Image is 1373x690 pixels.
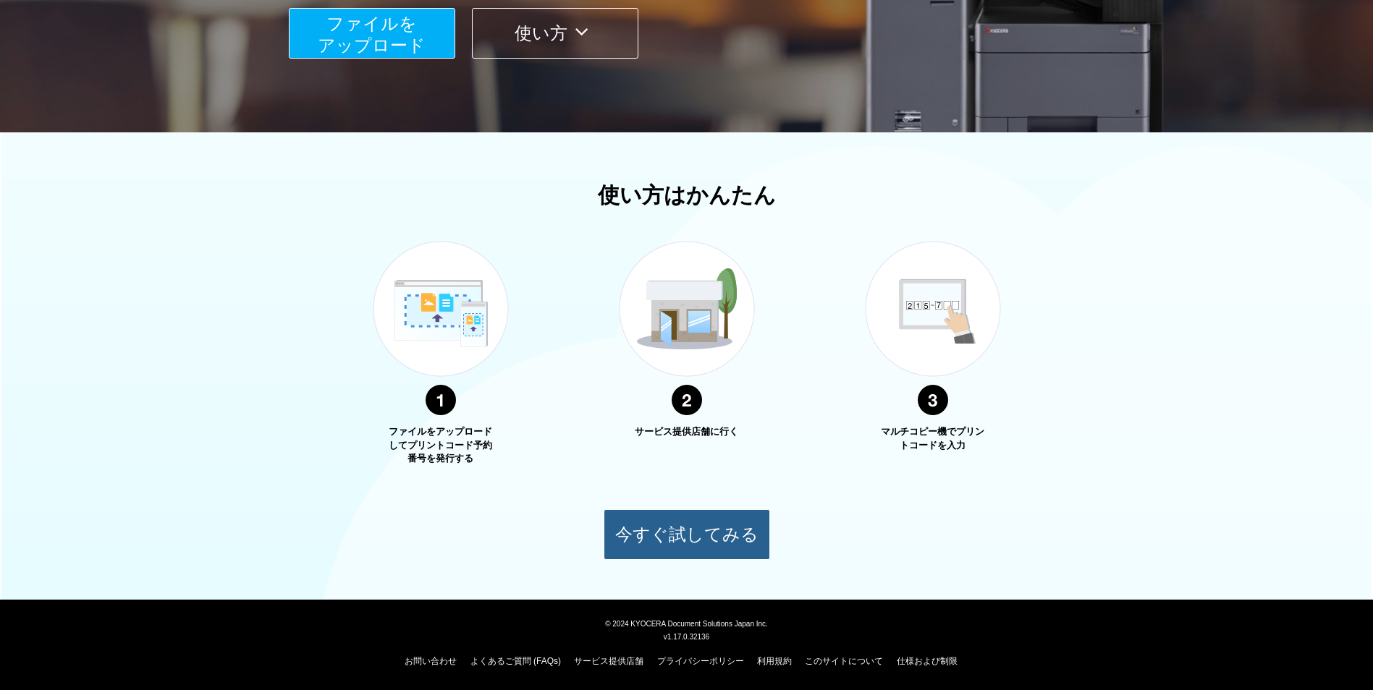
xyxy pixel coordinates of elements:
p: マルチコピー機でプリントコードを入力 [879,425,987,452]
a: お問い合わせ [405,656,457,666]
a: よくあるご質問 (FAQs) [470,656,561,666]
a: プライバシーポリシー [657,656,744,666]
a: 利用規約 [757,656,792,666]
p: サービス提供店舗に行く [633,425,741,439]
a: このサイトについて [805,656,883,666]
p: ファイルをアップロードしてプリントコード予約番号を発行する [386,425,495,466]
button: ファイルを​​アップロード [289,8,455,59]
span: © 2024 KYOCERA Document Solutions Japan Inc. [605,618,768,628]
a: サービス提供店舗 [574,656,643,666]
a: 仕様および制限 [897,656,958,666]
button: 今すぐ試してみる [604,509,770,560]
span: v1.17.0.32136 [664,632,709,641]
span: ファイルを ​​アップロード [318,14,426,55]
button: 使い方 [472,8,638,59]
